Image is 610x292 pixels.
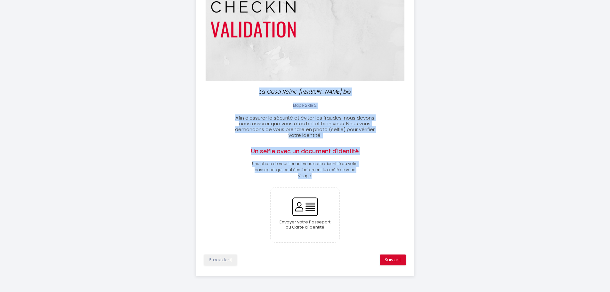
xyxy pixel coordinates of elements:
[235,114,375,138] span: Afin d'assurer la sécurité et éviter les fraudes, nous devons nous assurer que vous êtes bel et b...
[293,103,317,108] span: Étape 2 de 2
[237,88,374,96] p: La Casa Reine [PERSON_NAME] bis
[380,254,406,265] button: Suivant
[250,148,359,155] h2: Un selfie avec un document d'identité
[250,161,359,179] p: Une photo de vous tenant votre carte d'identité ou votre passeport, qui peut être facilement lu a...
[204,254,237,265] button: Précédent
